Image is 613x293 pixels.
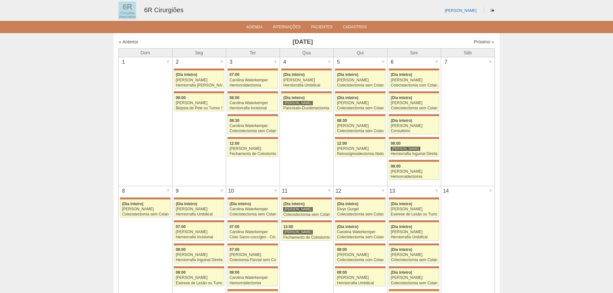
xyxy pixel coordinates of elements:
span: (Dia inteiro) [176,72,197,77]
th: Seg [172,48,226,57]
div: Key: Maria Braido [228,220,278,222]
div: Herniorrafia Umbilical [283,83,330,87]
div: 10 [226,186,236,196]
div: Key: Maria Braido [228,243,278,245]
div: Colecistectomia sem Colangiografia VL [391,258,437,262]
div: Key: Maria Braido [174,220,224,222]
div: Herniorrafia Incisional [229,106,276,110]
span: 08:00 [176,247,186,252]
th: Qua [280,48,333,57]
div: [PERSON_NAME] [283,101,313,105]
div: 6 [387,57,397,67]
div: 7 [441,57,451,67]
a: Próximo » [474,39,494,44]
span: (Dia inteiro) [229,202,251,206]
a: Agenda [246,25,263,31]
span: 07:00 [229,72,239,77]
span: 08:00 [391,164,401,169]
a: 08:00 [PERSON_NAME] Colecistectomia com Colangiografia VL [335,245,385,263]
div: + [165,57,171,66]
div: Herniorrafia Umbilical [391,235,437,239]
div: + [327,57,332,66]
div: + [488,186,493,195]
div: + [327,186,332,195]
div: Elvys Gurgel [337,207,384,211]
a: 07:00 [PERSON_NAME] Herniorrafia Incisional [174,222,224,240]
div: Key: Maria Braido [228,197,278,199]
span: (Dia inteiro) [176,202,197,206]
div: Key: Maria Braido [228,114,278,116]
a: 08:00 [PERSON_NAME] Exerese de Lesão ou Tumor de Pele [174,268,224,286]
div: Key: Maria Braido [389,197,439,199]
div: Herniorrafia Umbilical [176,212,222,216]
span: (Dia inteiro) [391,270,412,275]
div: Carolina Waterkemper [229,207,276,211]
span: (Dia inteiro) [283,202,305,206]
div: Colecistectomia sem Colangiografia VL [229,212,276,216]
div: [PERSON_NAME] [337,276,384,280]
a: [PERSON_NAME] [445,8,477,13]
div: Carolina Waterkemper [229,78,276,82]
div: Key: Maria Braido [335,69,385,70]
div: 5 [334,57,344,67]
div: + [434,57,440,66]
span: (Dia inteiro) [122,202,144,206]
div: 12 [334,186,344,196]
div: Herniorrafia Inguinal Direita [391,152,437,156]
div: [PERSON_NAME] [283,230,313,234]
div: + [380,186,386,195]
span: 08:00 [229,270,239,275]
div: [PERSON_NAME] [391,78,437,82]
div: Carolina Waterkemper [337,230,384,234]
div: Key: Maria Braido [389,220,439,222]
a: 08:00 [PERSON_NAME] Herniorrafia Inguinal Direita [389,139,439,157]
div: [PERSON_NAME] [176,253,222,257]
a: (Dia inteiro) [PERSON_NAME] Herniorrafia Umbilical [174,199,224,217]
div: + [219,57,225,66]
div: [PERSON_NAME] [229,147,276,151]
div: [PERSON_NAME] [122,207,169,211]
div: [PERSON_NAME] [337,101,384,105]
th: Sáb [441,48,495,57]
a: 07:00 Carolina Waterkemper Hemorroidectomia [228,70,278,88]
a: Internações [273,25,301,31]
div: Colecistectomia sem Colangiografia VL [337,83,384,87]
div: Colecistectomia sem Colangiografia VL [337,212,384,216]
span: (Dia inteiro) [391,72,412,77]
div: [PERSON_NAME] [337,253,384,257]
a: 6R Cirurgiões [144,6,183,14]
a: (Dia inteiro) [PERSON_NAME] Colecistectomia sem Colangiografia VL [120,199,170,217]
div: Herniorrafia Umbilical [337,281,384,285]
div: [PERSON_NAME] [176,101,222,105]
div: Key: Maria Braido [389,137,439,139]
span: 12:00 [337,141,347,146]
div: [PERSON_NAME] [229,253,276,257]
div: Herniorrafia Inguinal Direita [176,258,222,262]
span: 08:00 [229,96,239,100]
div: Key: Maria Braido [228,69,278,70]
div: [PERSON_NAME] [176,78,222,82]
div: Key: Maria Braido [389,69,439,70]
div: [PERSON_NAME] [283,207,313,212]
span: 08:00 [176,270,186,275]
a: 08:00 [PERSON_NAME] Herniorrafia Umbilical [335,268,385,286]
a: (Dia inteiro) [PERSON_NAME] Pancreato-Duodenectomia com Linfadenectomia [281,93,331,111]
span: (Dia inteiro) [337,224,358,229]
div: Carolina Waterkemper [229,230,276,234]
a: (Dia inteiro) [PERSON_NAME] Herniorrafia [PERSON_NAME] [174,70,224,88]
div: Colecistectomia sem Colangiografia [283,213,330,217]
span: (Dia inteiro) [391,202,412,206]
i: Sair [491,9,494,13]
div: Key: Maria Braido [281,197,331,199]
div: Key: Maria Braido [389,289,439,291]
th: Ter [226,48,280,57]
h3: [DATE] [209,37,396,47]
div: [PERSON_NAME] [391,276,437,280]
div: + [219,186,225,195]
span: 13:00 [283,224,293,229]
div: Fechamento de Colostomia ou Enterostomia [283,235,330,240]
div: Retossigmoidectomia Abdominal [337,152,384,156]
div: Carolina Waterkemper [229,124,276,128]
div: Biópsia de Pele ou Tumor Superficial [176,106,222,110]
div: Carolina Waterkemper [229,276,276,280]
